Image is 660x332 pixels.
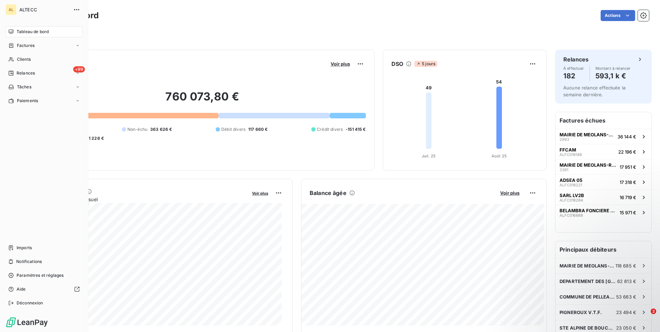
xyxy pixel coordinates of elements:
[560,183,582,187] span: ALFC018221
[331,61,350,67] span: Voir plus
[346,126,366,133] span: -151 415 €
[620,210,636,215] span: 15 971 €
[250,190,270,196] button: Voir plus
[17,98,38,104] span: Paiements
[329,61,352,67] button: Voir plus
[17,286,26,292] span: Aide
[150,126,172,133] span: 363 626 €
[620,179,636,185] span: 17 318 €
[560,177,582,183] span: ADSEA 05
[6,317,48,328] img: Logo LeanPay
[17,300,43,306] span: Déconnexion
[560,153,582,157] span: ALFC018148
[6,242,82,253] a: Imports
[16,258,42,265] span: Notifications
[17,29,49,35] span: Tableau de bord
[560,193,584,198] span: SARL LV2B
[498,190,522,196] button: Voir plus
[560,208,617,213] span: BELAMBRA FONCIERE TOURISME
[73,66,85,72] span: +99
[6,68,82,79] a: +99Relances
[615,263,636,268] span: 118 685 €
[248,126,268,133] span: 117 660 €
[317,126,343,133] span: Crédit divers
[563,85,625,97] span: Aucune relance effectuée la semaine dernière.
[310,189,347,197] h6: Balance âgée
[6,284,82,295] a: Aide
[17,42,35,49] span: Factures
[17,70,35,76] span: Relances
[616,325,636,331] span: 23 050 €
[6,95,82,106] a: Paiements
[555,205,651,220] button: BELAMBRA FONCIERE TOURISMEALFC01688815 971 €
[555,159,651,174] button: MAIRIE DE MEOLANS-REVEL338117 951 €
[560,325,616,331] span: STE ALPINE DE BOUCHERIE CHARCUTERIE L'ARGENTIERE
[595,70,631,81] h4: 593,1 k €
[6,81,82,92] a: Tâches
[6,4,17,15] div: AL
[6,54,82,65] a: Clients
[6,270,82,281] a: Paramètres et réglages
[555,144,651,159] button: FFCAMALFC01814822 196 €
[17,84,31,90] span: Tâches
[620,195,636,200] span: 16 719 €
[422,154,436,158] tspan: Juil. 25
[17,245,32,251] span: Imports
[601,10,635,21] button: Actions
[618,149,636,155] span: 22 196 €
[563,70,584,81] h4: 182
[500,190,520,196] span: Voir plus
[560,198,583,202] span: ALFC018284
[563,55,589,64] h6: Relances
[87,135,104,141] span: -1 226 €
[563,66,584,70] span: À effectuer
[127,126,147,133] span: Non-échu
[17,272,64,279] span: Paramètres et réglages
[6,26,82,37] a: Tableau de bord
[595,66,631,70] span: Montant à relancer
[560,137,569,141] span: 2993
[6,40,82,51] a: Factures
[555,189,651,205] button: SARL LV2BALFC01828416 719 €
[620,164,636,170] span: 17 951 €
[221,126,245,133] span: Débit divers
[414,61,437,67] span: 5 jours
[492,154,507,158] tspan: Août 25
[555,112,651,129] h6: Factures échues
[39,196,247,203] span: Chiffre d'affaires mensuel
[560,168,568,172] span: 3381
[560,132,615,137] span: MAIRIE DE MEOLANS-REVEL
[560,213,583,217] span: ALFC016888
[39,90,366,110] h2: 760 073,80 €
[555,241,651,258] h6: Principaux débiteurs
[252,191,268,196] span: Voir plus
[555,129,651,144] button: MAIRIE DE MEOLANS-REVEL299336 144 €
[19,7,69,12] span: ALTECC
[17,56,31,62] span: Clients
[618,134,636,139] span: 36 144 €
[560,263,615,268] span: MAIRIE DE MEOLANS-REVEL
[651,309,656,314] span: 2
[637,309,653,325] iframe: Intercom live chat
[522,265,660,313] iframe: Intercom notifications message
[560,162,617,168] span: MAIRIE DE MEOLANS-REVEL
[391,60,403,68] h6: DSO
[555,174,651,189] button: ADSEA 05ALFC01822117 318 €
[560,147,576,153] span: FFCAM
